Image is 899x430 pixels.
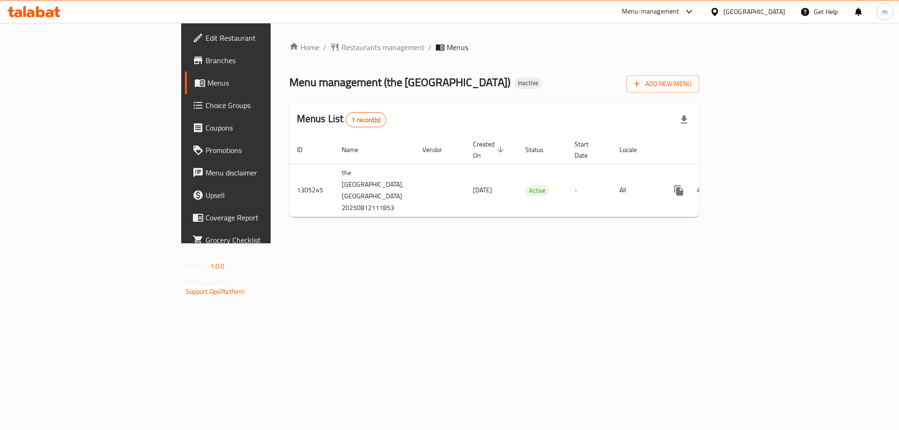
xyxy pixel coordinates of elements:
[186,276,229,288] span: Get support on:
[185,184,332,206] a: Upsell
[185,117,332,139] a: Coupons
[185,94,332,117] a: Choice Groups
[612,164,660,217] td: All
[289,136,765,217] table: enhanced table
[206,212,324,223] span: Coverage Report
[690,179,713,202] button: Change Status
[206,32,324,44] span: Edit Restaurant
[297,144,315,155] span: ID
[206,234,324,246] span: Grocery Checklist
[346,112,386,127] div: Total records count
[289,72,510,93] span: Menu management ( the [GEOGRAPHIC_DATA] )
[185,49,332,72] a: Branches
[668,179,690,202] button: more
[207,77,324,88] span: Menus
[297,112,386,127] h2: Menus List
[186,260,209,272] span: Version:
[206,189,324,201] span: Upsell
[622,6,679,17] div: Menu-management
[206,100,324,111] span: Choice Groups
[186,285,245,298] a: Support.OpsPlatform
[575,138,601,161] span: Start Date
[567,164,612,217] td: -
[206,167,324,178] span: Menu disclaimer
[206,145,324,156] span: Promotions
[514,79,542,87] span: Inactive
[660,136,765,164] th: Actions
[422,144,454,155] span: Vendor
[330,42,425,53] a: Restaurants management
[673,109,695,131] div: Export file
[882,7,888,17] span: m
[428,42,432,53] li: /
[206,55,324,66] span: Branches
[723,7,785,17] div: [GEOGRAPHIC_DATA]
[634,78,692,90] span: Add New Menu
[525,144,556,155] span: Status
[473,184,492,196] span: [DATE]
[185,27,332,49] a: Edit Restaurant
[346,116,386,124] span: 1 record(s)
[473,138,507,161] span: Created On
[210,260,225,272] span: 1.0.0
[525,185,549,196] span: Active
[341,42,425,53] span: Restaurants management
[185,206,332,229] a: Coverage Report
[185,72,332,94] a: Menus
[619,144,649,155] span: Locale
[185,229,332,251] a: Grocery Checklist
[514,78,542,89] div: Inactive
[206,122,324,133] span: Coupons
[626,75,699,93] button: Add New Menu
[334,164,415,217] td: the [GEOGRAPHIC_DATA],[GEOGRAPHIC_DATA] 20250812111853
[342,144,370,155] span: Name
[447,42,468,53] span: Menus
[185,139,332,161] a: Promotions
[289,42,700,53] nav: breadcrumb
[185,161,332,184] a: Menu disclaimer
